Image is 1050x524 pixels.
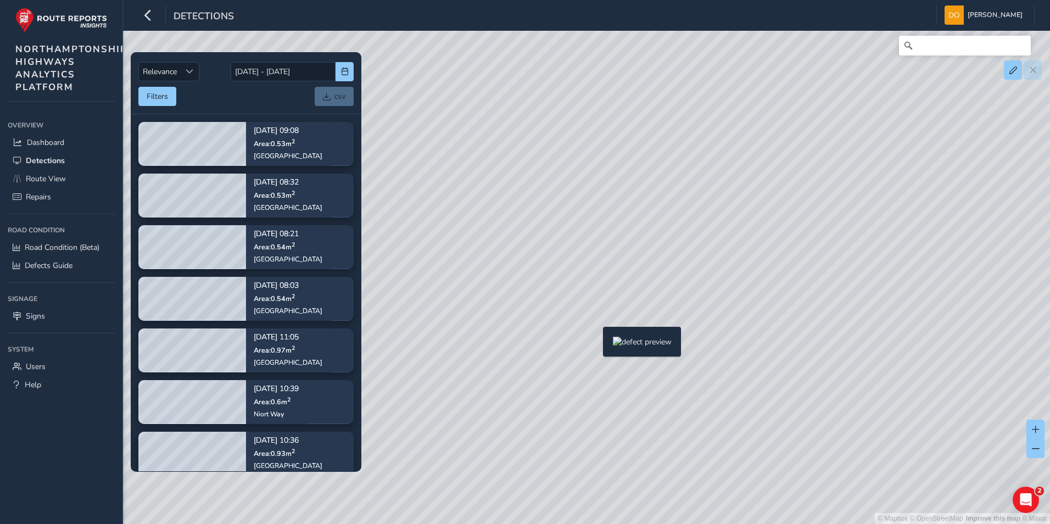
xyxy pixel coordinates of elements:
button: [PERSON_NAME] [945,5,1026,25]
sup: 2 [292,137,295,146]
sup: 2 [292,344,295,352]
p: [DATE] 08:03 [254,282,322,290]
div: [GEOGRAPHIC_DATA] [254,461,322,470]
div: [GEOGRAPHIC_DATA] [254,152,322,160]
p: [DATE] 11:05 [254,334,322,342]
sup: 2 [287,395,291,404]
span: Dashboard [27,137,64,148]
p: [DATE] 09:08 [254,127,322,135]
a: Road Condition (Beta) [8,238,115,257]
span: [PERSON_NAME] [968,5,1023,25]
span: Help [25,380,41,390]
div: [GEOGRAPHIC_DATA] [254,203,322,212]
a: Repairs [8,188,115,206]
span: Area: 0.97 m [254,345,295,355]
img: diamond-layout [945,5,964,25]
span: Area: 0.54 m [254,242,295,252]
div: [GEOGRAPHIC_DATA] [254,306,322,315]
span: Area: 0.54 m [254,294,295,303]
a: Signs [8,307,115,325]
span: Repairs [26,192,51,202]
a: csv [315,87,354,106]
div: [GEOGRAPHIC_DATA] [254,358,322,367]
a: Defects Guide [8,257,115,275]
div: [GEOGRAPHIC_DATA] [254,255,322,264]
span: Users [26,361,46,372]
span: Road Condition (Beta) [25,242,99,253]
a: Detections [8,152,115,170]
span: Area: 0.53 m [254,191,295,200]
div: System [8,341,115,358]
p: [DATE] 10:36 [254,437,322,445]
p: [DATE] 10:39 [254,386,299,393]
div: Signage [8,291,115,307]
img: rr logo [15,8,107,32]
iframe: Intercom live chat [1013,487,1039,513]
span: 2 [1035,487,1044,495]
sup: 2 [292,292,295,300]
input: Search [899,36,1031,55]
span: Area: 0.93 m [254,449,295,458]
span: Route View [26,174,66,184]
span: Relevance [139,63,181,81]
div: Overview [8,117,115,133]
sup: 2 [292,447,295,455]
a: Users [8,358,115,376]
a: Route View [8,170,115,188]
div: Sort by Date [181,63,199,81]
span: Detections [174,9,234,25]
div: Niort Way [254,410,299,419]
div: Road Condition [8,222,115,238]
span: Area: 0.53 m [254,139,295,148]
span: NORTHAMPTONSHIRE HIGHWAYS ANALYTICS PLATFORM [15,43,135,93]
p: [DATE] 08:32 [254,179,322,187]
button: Filters [138,87,176,106]
span: Signs [26,311,45,321]
a: Dashboard [8,133,115,152]
span: Area: 0.6 m [254,397,291,406]
span: Detections [26,155,65,166]
a: Help [8,376,115,394]
span: Defects Guide [25,260,72,271]
sup: 2 [292,241,295,249]
p: [DATE] 08:21 [254,231,322,238]
sup: 2 [292,189,295,197]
